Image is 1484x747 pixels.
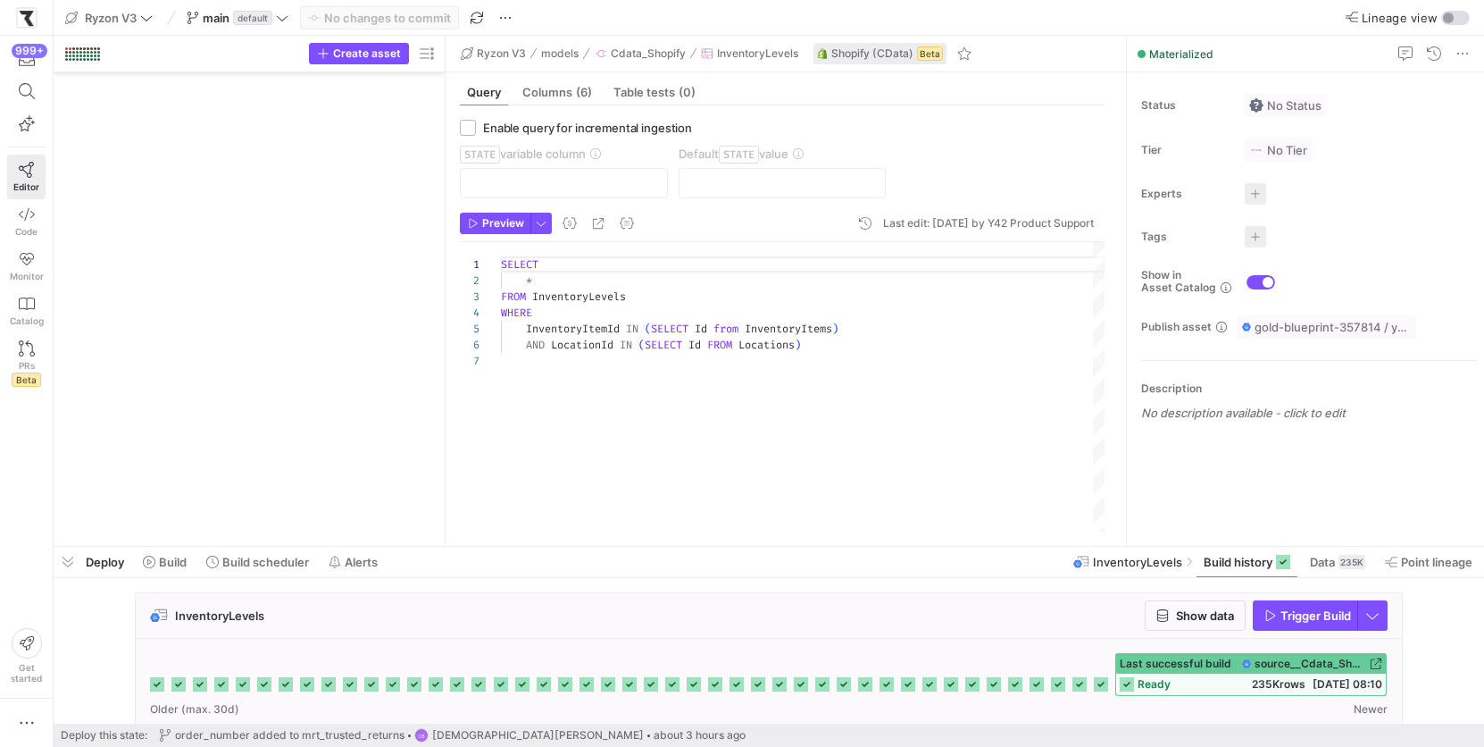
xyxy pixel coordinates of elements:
[11,662,42,684] span: Get started
[883,217,1094,230] div: Last edit: [DATE] by Y42 Product Support
[482,217,524,230] span: Preview
[1141,99,1230,112] span: Status
[7,43,46,75] button: 999+
[1176,609,1234,623] span: Show data
[613,87,696,98] span: Table tests
[688,338,701,352] span: Id
[1145,600,1246,631] button: Show data
[620,338,632,352] span: IN
[1313,677,1382,691] span: [DATE] 08:10
[150,703,239,716] span: Older (max. 30d)
[7,3,46,33] a: https://storage.googleapis.com/y42-prod-data-exchange/images/sBsRsYb6BHzNxH9w4w8ylRuridc3cmH4JEFn...
[1093,555,1182,569] span: InventoryLevels
[175,609,264,623] span: InventoryLevels
[135,547,195,577] button: Build
[645,322,651,336] span: (
[13,181,39,192] span: Editor
[526,322,620,336] span: InventoryItemId
[7,289,46,333] a: Catalog
[1255,658,1366,670] span: source__Cdata_Shopify__InventoryLevels
[19,360,35,371] span: PRs
[222,555,309,569] span: Build scheduler
[182,6,293,29] button: maindefault
[1204,555,1272,569] span: Build history
[15,226,38,237] span: Code
[18,9,36,27] img: https://storage.googleapis.com/y42-prod-data-exchange/images/sBsRsYb6BHzNxH9w4w8ylRuridc3cmH4JEFn...
[611,47,686,60] span: Cdata_Shopify
[1302,547,1373,577] button: Data235K
[10,271,44,281] span: Monitor
[645,338,682,352] span: SELECT
[522,87,592,98] span: Columns
[1141,406,1477,420] p: No description available - click to edit
[576,87,592,98] span: (6)
[1238,315,1416,339] button: gold-blueprint-357814 / y42_Ryzon_V3_main / source__Cdata_Shopify__InventoryLevels
[233,11,272,25] span: default
[1338,555,1365,569] div: 235K
[541,47,579,60] span: models
[1120,658,1231,670] span: Last successful build
[590,43,690,64] button: Cdata_Shopify
[198,547,317,577] button: Build scheduler
[460,146,500,164] span: STATE
[1253,600,1357,631] button: Trigger Build
[713,322,738,336] span: from
[10,315,44,326] span: Catalog
[345,555,378,569] span: Alerts
[501,290,526,304] span: FROM
[532,290,626,304] span: InventoryLevels
[654,729,746,742] span: about 3 hours ago
[309,43,409,64] button: Create asset
[1141,188,1230,200] span: Experts
[917,46,943,61] span: Beta
[501,306,532,320] span: WHERE
[832,322,838,336] span: )
[7,244,46,289] a: Monitor
[460,353,479,369] div: 7
[460,256,479,273] div: 1
[175,729,404,742] span: order_number added to mrt_trusted_returns
[626,322,638,336] span: IN
[1249,98,1321,113] span: No Status
[1255,320,1412,334] span: gold-blueprint-357814 / y42_Ryzon_V3_main / source__Cdata_Shopify__InventoryLevels
[61,729,147,742] span: Deploy this state:
[460,147,586,161] span: variable column
[159,555,187,569] span: Build
[537,43,583,64] button: models
[1242,658,1382,670] a: source__Cdata_Shopify__InventoryLevels
[7,155,46,199] a: Editor
[1249,98,1263,113] img: No status
[7,621,46,691] button: Getstarted
[651,322,688,336] span: SELECT
[12,373,41,387] span: Beta
[321,547,386,577] button: Alerts
[1141,144,1230,156] span: Tier
[817,48,828,59] img: undefined
[526,338,545,352] span: AND
[1280,609,1351,623] span: Trigger Build
[203,11,229,25] span: main
[831,47,913,60] span: Shopify (CData)
[696,43,803,64] button: InventoryLevels
[1354,703,1388,716] span: Newer
[1362,11,1438,25] span: Lineage view
[414,728,429,743] div: CB
[1141,231,1230,243] span: Tags
[1401,555,1472,569] span: Point lineage
[477,47,526,60] span: Ryzon V3
[1249,143,1307,157] span: No Tier
[460,305,479,321] div: 4
[7,333,46,394] a: PRsBeta
[1245,94,1326,117] button: No statusNo Status
[483,121,692,135] span: Enable query for incremental ingestion
[61,6,157,29] button: Ryzon V3
[86,555,124,569] span: Deploy
[695,322,707,336] span: Id
[1245,138,1312,162] button: No tierNo Tier
[333,47,401,60] span: Create asset
[795,338,801,352] span: )
[1115,653,1387,696] button: Last successful buildsource__Cdata_Shopify__InventoryLevelsready235Krows[DATE] 08:10
[1310,555,1335,569] span: Data
[467,87,501,98] span: Query
[1141,382,1477,395] p: Description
